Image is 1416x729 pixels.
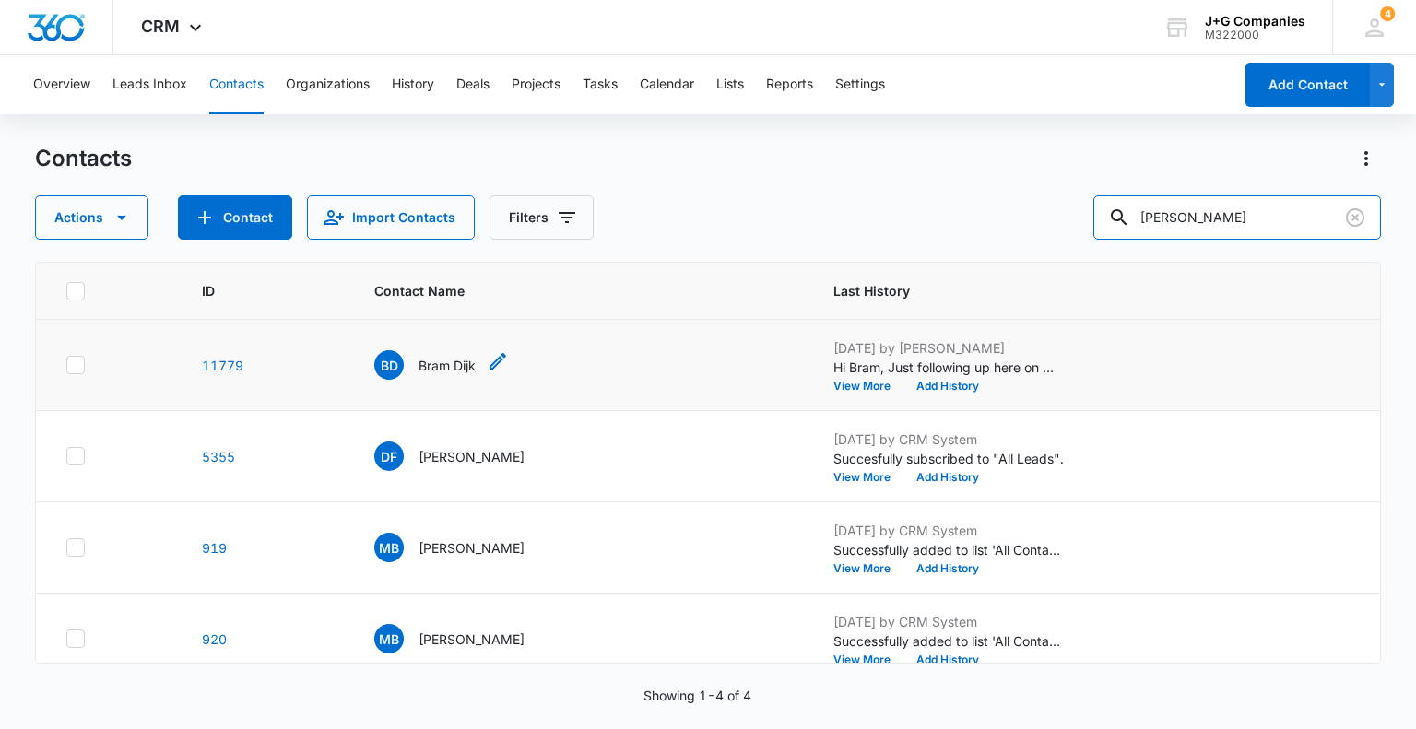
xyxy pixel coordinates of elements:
[490,195,594,240] button: Filters
[833,631,1064,651] p: Successfully added to list 'All Contacts'.
[374,533,558,562] div: Contact Name - Mike Bramer - Select to Edit Field
[833,358,1064,377] p: Hi Bram, Just following up here on my email from last week. Is there a good time we can connect o...
[374,624,404,653] span: MB
[209,55,264,114] button: Contacts
[307,195,475,240] button: Import Contacts
[833,612,1064,631] p: [DATE] by CRM System
[833,449,1064,468] p: Succesfully subscribed to "All Leads".
[112,55,187,114] button: Leads Inbox
[374,350,509,380] div: Contact Name - Bram Dijk - Select to Edit Field
[202,449,235,464] a: Navigate to contact details page for David Fellers
[1380,6,1395,21] div: notifications count
[903,472,992,483] button: Add History
[833,472,903,483] button: View More
[202,281,303,300] span: ID
[1205,14,1305,29] div: account name
[903,654,992,665] button: Add History
[1351,144,1381,173] button: Actions
[583,55,618,114] button: Tasks
[640,55,694,114] button: Calendar
[286,55,370,114] button: Organizations
[456,55,490,114] button: Deals
[374,533,404,562] span: MB
[766,55,813,114] button: Reports
[903,381,992,392] button: Add History
[374,441,558,471] div: Contact Name - David Fellers - Select to Edit Field
[374,441,404,471] span: DF
[1340,203,1370,232] button: Clear
[1205,29,1305,41] div: account id
[512,55,560,114] button: Projects
[202,631,227,647] a: Navigate to contact details page for Marc Brammer
[1093,195,1381,240] input: Search Contacts
[374,350,404,380] span: BD
[419,629,525,649] p: [PERSON_NAME]
[833,563,903,574] button: View More
[374,624,558,653] div: Contact Name - Marc Brammer - Select to Edit Field
[141,17,180,36] span: CRM
[419,538,525,558] p: [PERSON_NAME]
[33,55,90,114] button: Overview
[374,281,762,300] span: Contact Name
[35,145,132,172] h1: Contacts
[643,686,751,705] p: Showing 1-4 of 4
[833,281,1324,300] span: Last History
[178,195,292,240] button: Add Contact
[833,540,1064,559] p: Successfully added to list 'All Contacts'.
[833,381,903,392] button: View More
[419,447,525,466] p: [PERSON_NAME]
[202,358,243,373] a: Navigate to contact details page for Bram Dijk
[202,540,227,556] a: Navigate to contact details page for Mike Bramer
[835,55,885,114] button: Settings
[833,654,903,665] button: View More
[35,195,148,240] button: Actions
[392,55,434,114] button: History
[1380,6,1395,21] span: 4
[833,338,1064,358] p: [DATE] by [PERSON_NAME]
[1245,63,1370,107] button: Add Contact
[833,521,1064,540] p: [DATE] by CRM System
[419,356,476,375] p: Bram Dijk
[833,429,1064,449] p: [DATE] by CRM System
[716,55,744,114] button: Lists
[903,563,992,574] button: Add History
